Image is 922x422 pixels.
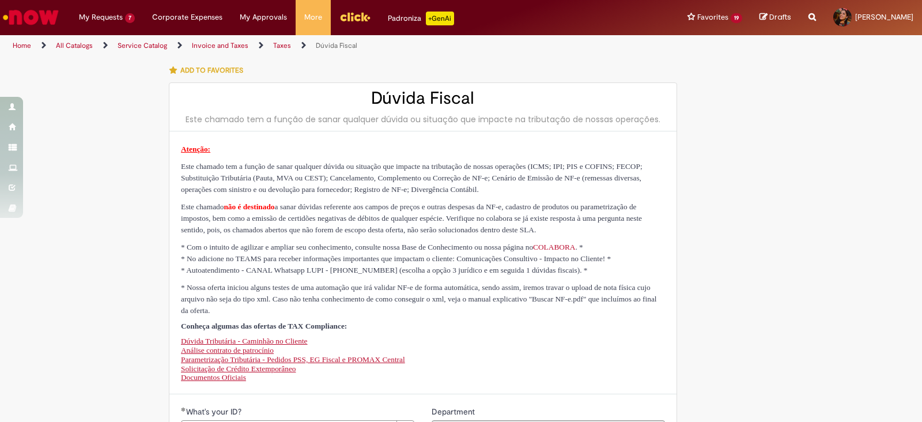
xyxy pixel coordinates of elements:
span: Favorites [697,12,728,23]
a: All Catalogs [56,41,93,50]
span: * No adicione no TEAMS para receber informações importantes que impactam o cliente: Comunicações ... [181,254,611,263]
a: Parametrização Tributária - Pedidos PSS, EG Fiscal e PROMAX Central [181,355,405,364]
span: Corporate Expenses [152,12,222,23]
a: Drafts [759,12,791,23]
span: 7 [125,13,135,23]
span: Required - What's your ID? [186,406,244,417]
a: Service Catalog [118,41,167,50]
a: Dúvida Tributária - Caminhão no Cliente [181,337,308,345]
span: Atenção: [181,145,210,153]
span: More [304,12,322,23]
div: Este chamado tem a função de sanar qualquer dúvida ou situação que impacte na tributação de nossa... [181,114,665,125]
a: Dúvida Fiscal [316,41,357,50]
ul: Page breadcrumbs [9,35,606,56]
p: +GenAi [426,12,454,25]
span: Required Filled [181,407,186,412]
span: Conheça algumas das ofertas de TAX Compliance: [181,322,347,330]
button: Add to favorites [169,58,250,82]
span: não é destinado [224,202,274,211]
span: [PERSON_NAME] [855,12,913,22]
span: * Nossa oferta iniciou alguns testes de uma automação que irá validar NF-e de forma automática, s... [181,283,657,315]
a: Documentos Oficiais [181,373,246,382]
span: Drafts [769,12,791,22]
span: * Com o intuito de agilizar e ampliar seu conhecimento, consulte nossa Base de Conhecimento ou no... [181,243,583,251]
a: Home [13,41,31,50]
div: Padroniza [388,12,454,25]
a: Solicitação de Crédito Extemporâneo [181,364,296,373]
span: * Autoatendimento - CANAL Whatsapp LUPI - [PHONE_NUMBER] (escolha a opção 3 jurídico e em seguida... [181,266,588,274]
img: ServiceNow [1,6,61,29]
a: Análise contrato de patrocínio [181,346,274,355]
span: Este chamado tem a função de sanar qualquer dúvida ou situação que impacte na tributação de nossa... [181,162,643,194]
span: My Requests [79,12,123,23]
a: Invoice and Taxes [192,41,248,50]
a: Taxes [273,41,291,50]
span: Add to favorites [180,66,243,75]
label: Read only - Department [432,406,477,417]
span: 19 [731,13,742,23]
span: Este chamado a sanar dúvidas referente aos campos de preços e outras despesas da NF-e, cadastro d... [181,202,642,234]
span: My Approvals [240,12,287,23]
a: COLABORA [533,243,575,251]
img: click_logo_yellow_360x200.png [339,8,371,25]
h2: Dúvida Fiscal [181,89,665,108]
